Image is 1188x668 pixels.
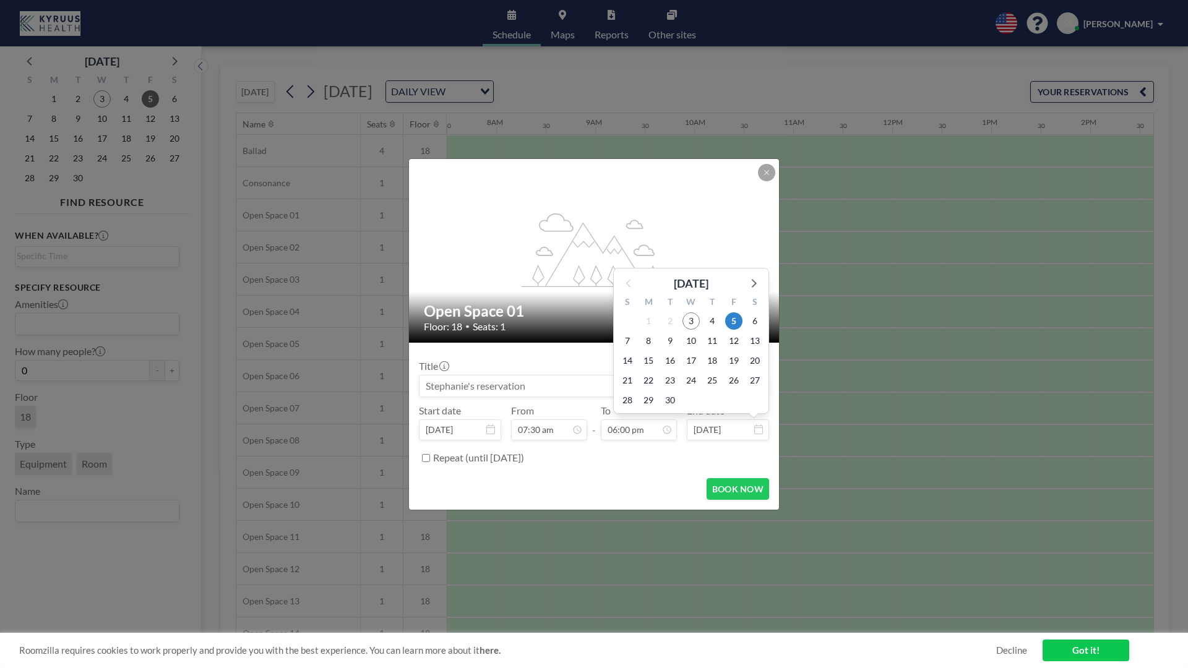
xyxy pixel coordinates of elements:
span: Thursday, September 25, 2025 [704,372,721,389]
label: Repeat (until [DATE]) [433,452,524,464]
span: - [592,409,596,436]
div: T [660,295,681,311]
span: Thursday, September 18, 2025 [704,352,721,369]
span: Friday, September 5, 2025 [725,312,742,330]
span: Tuesday, September 16, 2025 [661,352,679,369]
div: M [638,295,659,311]
span: Tuesday, September 23, 2025 [661,372,679,389]
span: Friday, September 12, 2025 [725,332,742,349]
label: Title [419,360,448,372]
span: Monday, September 29, 2025 [640,392,657,409]
div: W [681,295,702,311]
span: Saturday, September 20, 2025 [746,352,764,369]
label: To [601,405,611,417]
a: here. [480,644,501,656]
div: S [617,295,638,311]
div: T [702,295,723,311]
span: Saturday, September 13, 2025 [746,332,764,349]
span: Roomzilla requires cookies to work properly and provide you with the best experience. You can lea... [19,644,996,656]
span: Saturday, September 27, 2025 [746,372,764,389]
span: Sunday, September 7, 2025 [619,332,636,349]
g: flex-grow: 1.2; [522,212,668,286]
span: Thursday, September 11, 2025 [704,332,721,349]
span: Thursday, September 4, 2025 [704,312,721,330]
span: Monday, September 15, 2025 [640,352,657,369]
a: Got it! [1043,640,1129,661]
span: Sunday, September 14, 2025 [619,352,636,369]
span: Monday, September 1, 2025 [640,312,657,330]
span: Wednesday, September 10, 2025 [682,332,700,349]
a: Decline [996,644,1027,656]
span: Sunday, September 21, 2025 [619,372,636,389]
label: From [511,405,534,417]
input: Stephanie's reservation [420,375,768,396]
span: • [465,322,470,331]
span: Seats: 1 [473,320,506,333]
button: BOOK NOW [707,478,769,500]
span: Tuesday, September 9, 2025 [661,332,679,349]
div: S [744,295,765,311]
span: Friday, September 19, 2025 [725,352,742,369]
span: Monday, September 22, 2025 [640,372,657,389]
span: Tuesday, September 30, 2025 [661,392,679,409]
span: Wednesday, September 17, 2025 [682,352,700,369]
span: Tuesday, September 2, 2025 [661,312,679,330]
span: Wednesday, September 24, 2025 [682,372,700,389]
div: [DATE] [674,275,708,292]
div: F [723,295,744,311]
h2: Open Space 01 [424,302,765,320]
span: Monday, September 8, 2025 [640,332,657,349]
span: Floor: 18 [424,320,462,333]
span: Wednesday, September 3, 2025 [682,312,700,330]
span: Friday, September 26, 2025 [725,372,742,389]
label: Start date [419,405,461,417]
span: Saturday, September 6, 2025 [746,312,764,330]
span: Sunday, September 28, 2025 [619,392,636,409]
